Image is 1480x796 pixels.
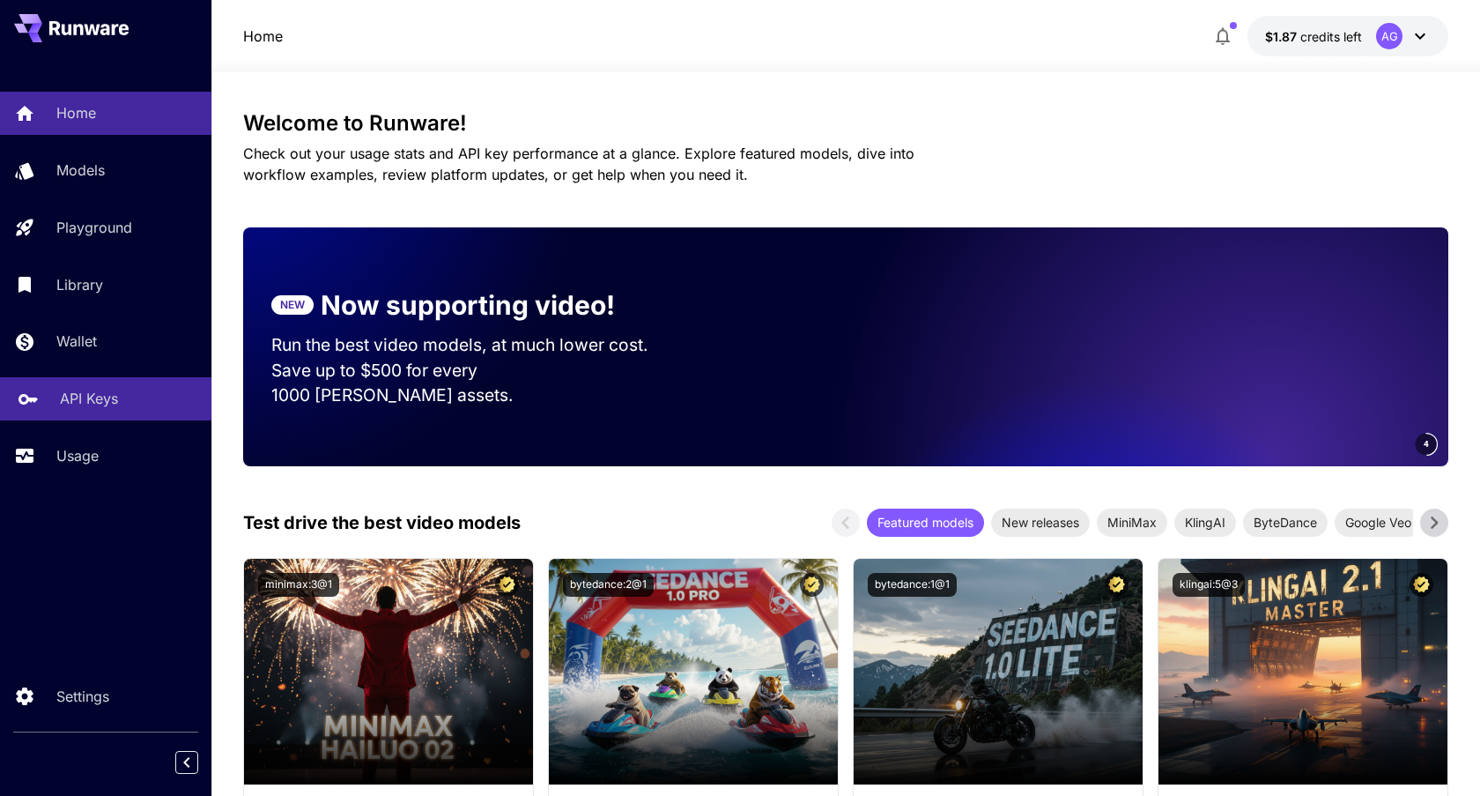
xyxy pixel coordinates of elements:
[1376,23,1402,49] div: AG
[991,513,1090,532] span: New releases
[243,26,283,47] a: Home
[867,513,984,532] span: Featured models
[854,559,1143,785] img: alt
[1247,16,1448,56] button: $1.8689AG
[1097,509,1167,537] div: MiniMax
[175,751,198,774] button: Collapse sidebar
[1105,573,1128,597] button: Certified Model – Vetted for best performance and includes a commercial license.
[495,573,519,597] button: Certified Model – Vetted for best performance and includes a commercial license.
[60,388,118,409] p: API Keys
[243,510,521,536] p: Test drive the best video models
[56,274,103,295] p: Library
[563,573,654,597] button: bytedance:2@1
[321,286,615,325] p: Now supporting video!
[800,573,824,597] button: Certified Model – Vetted for best performance and includes a commercial license.
[243,111,1448,136] h3: Welcome to Runware!
[868,573,957,597] button: bytedance:1@1
[56,331,97,352] p: Wallet
[56,160,105,181] p: Models
[271,332,682,358] p: Run the best video models, at much lower cost.
[1410,573,1433,597] button: Certified Model – Vetted for best performance and includes a commercial license.
[1265,27,1362,46] div: $1.8689
[189,747,211,778] div: Collapse sidebar
[1174,509,1236,537] div: KlingAI
[1158,559,1447,785] img: alt
[1335,509,1422,537] div: Google Veo
[1174,513,1236,532] span: KlingAI
[1300,29,1362,44] span: credits left
[549,559,838,785] img: alt
[271,358,682,409] p: Save up to $500 for every 1000 [PERSON_NAME] assets.
[1243,513,1328,532] span: ByteDance
[258,573,339,597] button: minimax:3@1
[991,509,1090,537] div: New releases
[867,509,984,537] div: Featured models
[1424,437,1429,450] span: 4
[1335,513,1422,532] span: Google Veo
[56,445,99,466] p: Usage
[1243,509,1328,537] div: ByteDance
[56,102,96,123] p: Home
[243,26,283,47] nav: breadcrumb
[56,217,132,238] p: Playground
[244,559,533,785] img: alt
[243,145,914,183] span: Check out your usage stats and API key performance at a glance. Explore featured models, dive int...
[1097,513,1167,532] span: MiniMax
[280,297,305,313] p: NEW
[1173,573,1245,597] button: klingai:5@3
[56,686,109,707] p: Settings
[1265,29,1300,44] span: $1.87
